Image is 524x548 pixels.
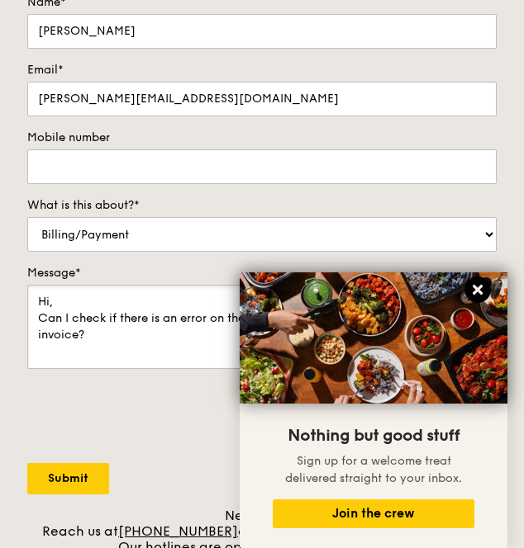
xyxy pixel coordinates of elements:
[288,426,460,446] span: Nothing but good stuff
[273,499,474,528] button: Join the crew
[27,385,279,450] iframe: reCAPTCHA
[27,463,109,494] input: Submit
[285,454,462,485] span: Sign up for a welcome treat delivered straight to your inbox.
[240,272,507,404] img: DSC07876-Edit02-Large.jpeg
[27,62,497,78] label: Email*
[27,130,497,146] label: Mobile number
[27,197,497,214] label: What is this about?*
[464,276,491,303] button: Close
[118,523,238,539] a: [PHONE_NUMBER]
[27,265,497,281] label: Message*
